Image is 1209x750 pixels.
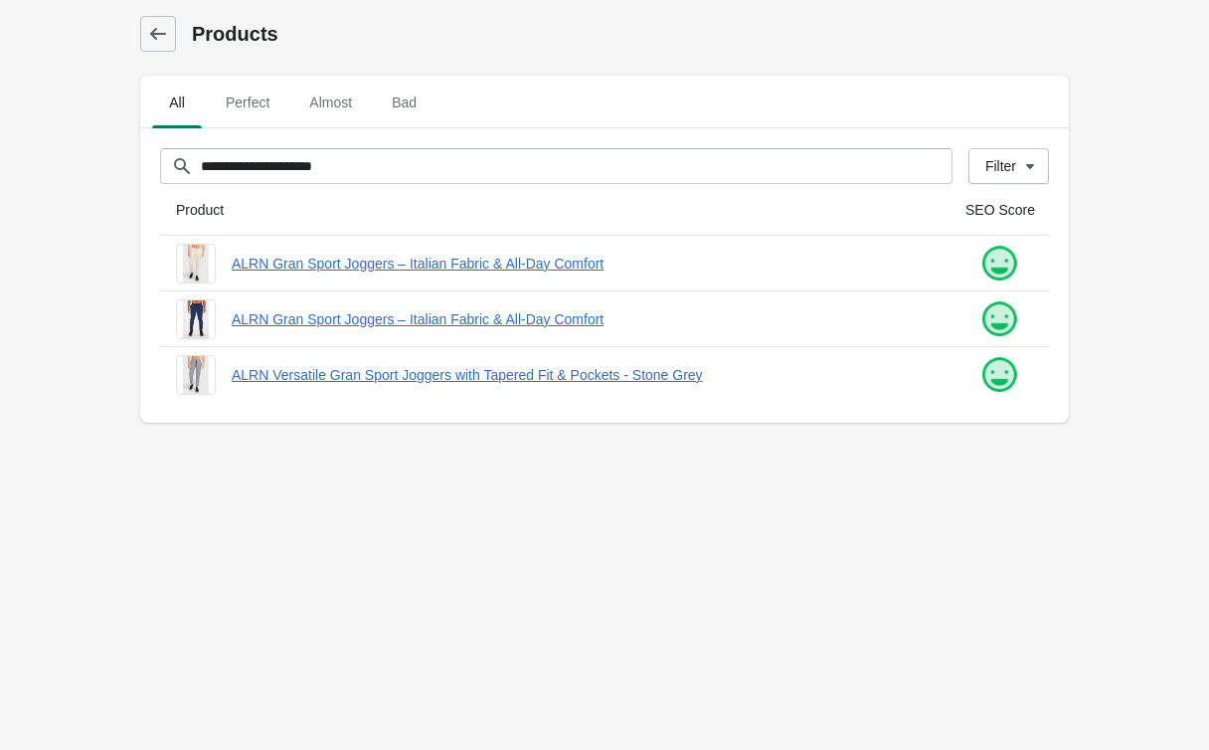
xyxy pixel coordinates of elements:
span: Almost [293,85,368,120]
a: ALRN Versatile Gran Sport Joggers with Tapered Fit & Pockets - Stone Grey [232,365,934,385]
button: Almost [289,77,372,128]
button: Filter [968,148,1049,184]
button: Perfect [206,77,289,128]
img: happy.png [979,355,1019,395]
a: ALRN Gran Sport Joggers – Italian Fabric & All-Day Comfort [232,309,934,329]
button: All [148,77,206,128]
button: Bad [372,77,436,128]
span: All [152,85,202,120]
th: Product [160,184,950,236]
img: happy.png [979,299,1019,339]
span: Bad [376,85,432,120]
a: ALRN Gran Sport Joggers – Italian Fabric & All-Day Comfort [232,254,934,274]
th: SEO Score [950,184,1049,236]
div: Filter [985,158,1016,174]
img: happy.png [979,244,1019,283]
h1: Products [192,20,1069,48]
span: Perfect [210,85,285,120]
